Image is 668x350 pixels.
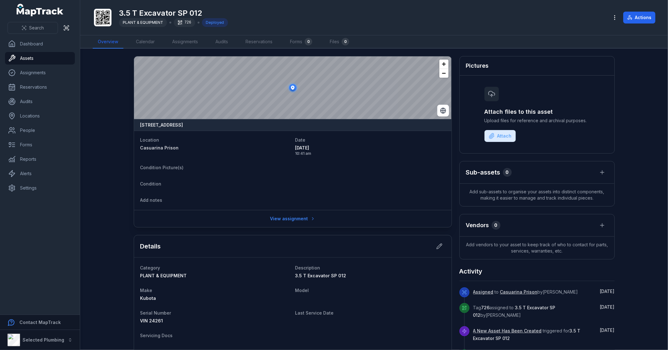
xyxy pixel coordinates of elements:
[19,320,61,325] strong: Contact MapTrack
[295,288,309,293] span: Model
[5,66,75,79] a: Assignments
[29,25,44,31] span: Search
[134,56,452,119] canvas: Map
[295,145,445,151] span: [DATE]
[140,288,153,293] span: Make
[140,145,290,151] a: Casuarina Prison
[473,289,494,295] a: Assigned
[5,110,75,122] a: Locations
[140,318,163,323] span: VIN 24261
[140,242,161,251] h2: Details
[503,168,512,177] div: 0
[140,310,171,316] span: Serial Number
[140,145,179,150] span: Casuarina Prison
[439,69,448,78] button: Zoom out
[600,327,615,333] time: 8/28/2025, 10:41:10 AM
[484,118,590,124] span: Upload files for reference and archival purposes.
[305,38,312,45] div: 0
[5,182,75,194] a: Settings
[492,221,500,230] div: 0
[174,18,195,27] div: 726
[167,35,203,49] a: Assignments
[140,137,159,143] span: Location
[473,289,578,295] span: to by [PERSON_NAME]
[459,267,483,276] h2: Activity
[140,122,183,128] strong: [STREET_ADDRESS]
[140,273,187,278] span: PLANT & EQUIPMENT
[23,337,64,342] strong: Selected Plumbing
[140,197,163,203] span: Add notes
[484,130,516,142] button: Attach
[484,107,590,116] h3: Attach files to this asset
[295,273,346,278] span: 3.5 T Excavator SP 012
[600,289,615,294] span: [DATE]
[295,145,445,156] time: 8/28/2025, 10:41:39 AM
[473,328,542,334] a: A New Asset Has Been Created
[5,124,75,137] a: People
[131,35,160,49] a: Calendar
[466,168,500,177] h2: Sub-assets
[473,305,556,318] span: Tag assigned to by [PERSON_NAME]
[295,137,306,143] span: Date
[623,12,655,24] button: Actions
[5,52,75,65] a: Assets
[481,305,490,310] span: 726
[210,35,233,49] a: Audits
[5,38,75,50] a: Dashboard
[325,35,354,49] a: Files0
[460,237,614,259] span: Add vendors to your asset to keep track of who to contact for parts, services, warranties, etc.
[266,213,319,225] a: View assignment
[342,38,349,45] div: 0
[600,304,615,310] span: [DATE]
[439,60,448,69] button: Zoom in
[600,304,615,310] time: 8/28/2025, 10:41:10 AM
[460,184,614,206] span: Add sub-assets to organise your assets into distinct components, making it easier to manage and t...
[295,310,334,316] span: Last Service Date
[140,333,173,338] span: Servicing Docs
[600,327,615,333] span: [DATE]
[466,61,489,70] h3: Pictures
[140,295,156,301] span: Kubota
[140,181,162,186] span: Condition
[437,105,449,117] button: Switch to Satellite View
[5,81,75,93] a: Reservations
[241,35,277,49] a: Reservations
[140,165,184,170] span: Condition Picture(s)
[5,167,75,180] a: Alerts
[5,153,75,165] a: Reports
[295,265,320,270] span: Description
[17,4,64,16] a: MapTrack
[8,22,58,34] button: Search
[600,289,615,294] time: 8/28/2025, 10:41:39 AM
[5,138,75,151] a: Forms
[5,95,75,108] a: Audits
[500,289,538,295] a: Casuarina Prison
[466,221,489,230] h3: Vendors
[295,151,445,156] span: 10:41 am
[285,35,317,49] a: Forms0
[119,8,228,18] h1: 3.5 T Excavator SP 012
[140,265,160,270] span: Category
[473,328,581,341] span: triggered for
[123,20,163,25] span: PLANT & EQUIPMENT
[93,35,123,49] a: Overview
[202,18,228,27] div: Deployed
